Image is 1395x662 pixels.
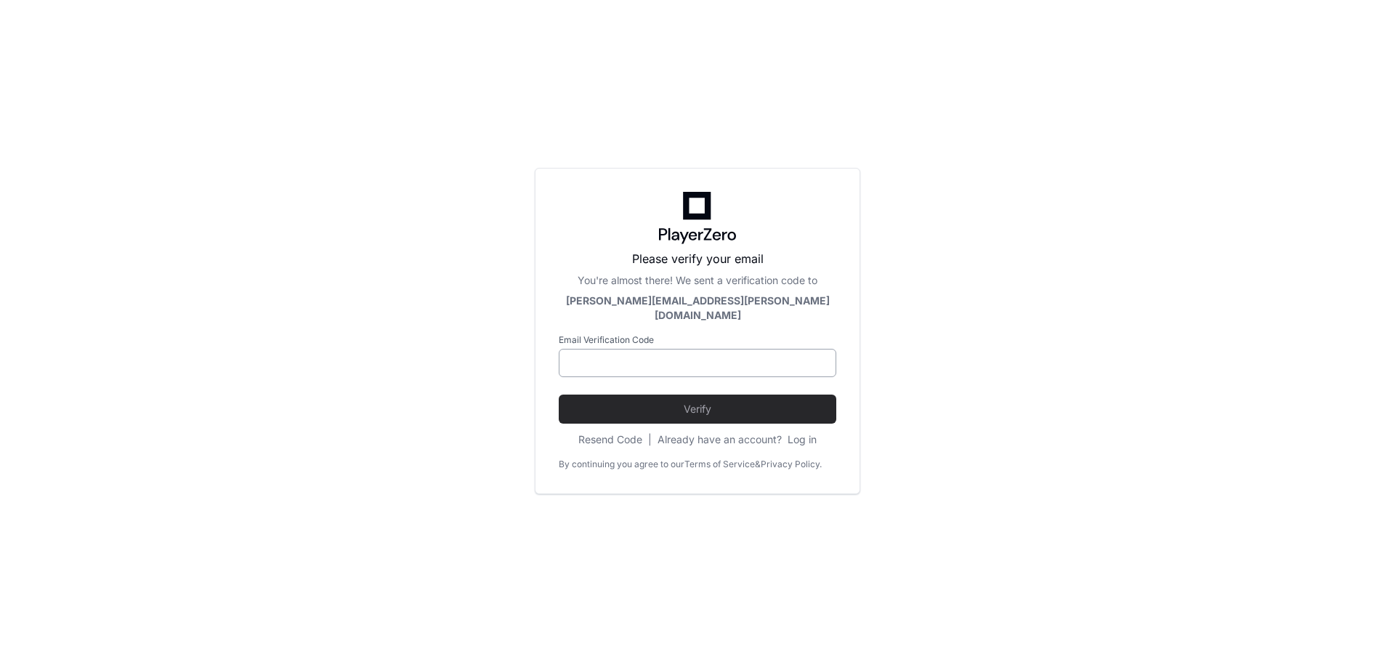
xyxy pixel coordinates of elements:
[755,459,761,470] div: &
[684,459,755,470] a: Terms of Service
[559,250,836,267] p: Please verify your email
[761,459,822,470] a: Privacy Policy.
[648,432,652,447] span: |
[559,402,836,416] span: Verify
[559,273,836,288] div: You're almost there! We sent a verification code to
[559,459,684,470] div: By continuing you agree to our
[578,432,642,447] button: Resend Code
[658,432,817,447] div: Already have an account?
[559,395,836,424] button: Verify
[559,334,836,346] label: Email Verification Code
[788,432,817,447] button: Log in
[559,294,836,323] div: [PERSON_NAME][EMAIL_ADDRESS][PERSON_NAME][DOMAIN_NAME]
